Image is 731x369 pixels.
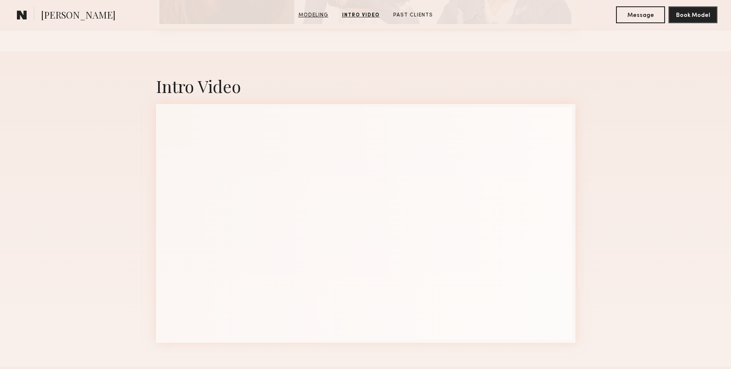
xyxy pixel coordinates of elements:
button: Message [616,6,665,23]
a: Book Model [668,11,717,18]
span: [PERSON_NAME] [41,8,115,23]
a: Intro Video [339,11,383,19]
a: Modeling [295,11,332,19]
button: Book Model [668,6,717,23]
div: Intro Video [156,75,575,97]
a: Past Clients [390,11,436,19]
